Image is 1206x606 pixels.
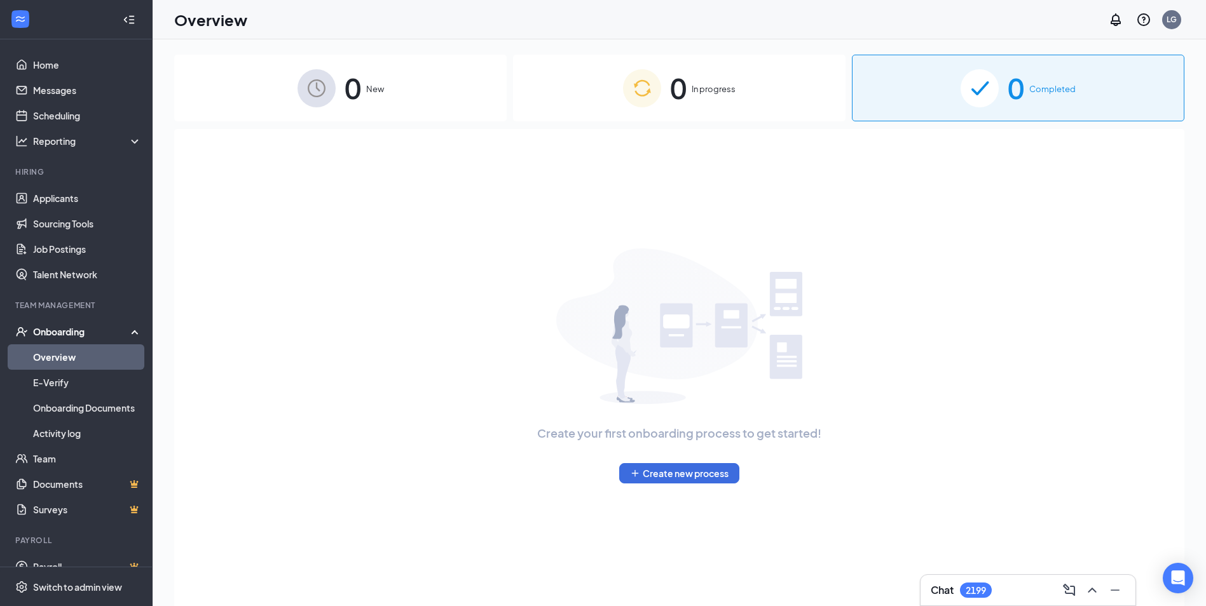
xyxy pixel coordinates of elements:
a: DocumentsCrown [33,471,142,497]
a: E-Verify [33,370,142,395]
svg: Minimize [1107,582,1123,598]
a: Scheduling [33,103,142,128]
svg: QuestionInfo [1136,12,1151,27]
svg: Settings [15,581,28,593]
span: New [366,83,384,95]
div: Onboarding [33,325,131,338]
svg: Collapse [123,13,135,26]
div: Hiring [15,166,139,177]
a: Team [33,446,142,471]
svg: Notifications [1108,12,1123,27]
a: Home [33,52,142,77]
span: In progress [692,83,736,95]
a: Messages [33,77,142,103]
svg: ChevronUp [1085,582,1100,598]
h1: Overview [174,9,247,30]
a: Onboarding Documents [33,395,142,421]
div: Open Intercom Messenger [1163,563,1193,593]
a: Job Postings [33,236,142,262]
span: 0 [670,66,687,110]
a: Overview [33,344,142,370]
svg: ComposeMessage [1062,582,1077,598]
svg: Analysis [15,135,28,147]
svg: UserCheck [15,325,28,338]
div: Reporting [33,135,142,147]
a: PayrollCrown [33,554,142,579]
a: Applicants [33,185,142,211]
div: LG [1167,14,1177,25]
div: Payroll [15,535,139,546]
button: ChevronUp [1082,580,1102,600]
a: SurveysCrown [33,497,142,522]
button: PlusCreate new process [619,463,739,483]
a: Talent Network [33,262,142,287]
span: Create your first onboarding process to get started! [537,424,821,442]
svg: WorkstreamLogo [14,13,27,25]
a: Sourcing Tools [33,211,142,236]
h3: Chat [931,583,954,597]
svg: Plus [630,468,640,478]
div: Switch to admin view [33,581,122,593]
div: Team Management [15,300,139,311]
a: Activity log [33,421,142,446]
span: Completed [1029,83,1076,95]
div: 2199 [966,585,986,596]
span: 0 [345,66,361,110]
button: ComposeMessage [1059,580,1079,600]
span: 0 [1008,66,1024,110]
button: Minimize [1105,580,1125,600]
